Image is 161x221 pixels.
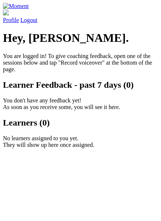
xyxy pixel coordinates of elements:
h2: Learners (0) [3,118,158,128]
p: You don't have any feedback yet! As soon as you receive some, you will see it here. [3,97,158,110]
a: Profile [3,10,158,23]
h1: Hey, [PERSON_NAME]. [3,31,158,45]
p: You are logged in! To give coaching feedback, open one of the sessions below and tap "Record voic... [3,53,158,73]
p: No learners assigned to you yet. They will show up here once assigned. [3,135,158,148]
a: Logout [21,17,37,23]
img: default_avatar-b4e2223d03051bc43aaaccfb402a43260a3f17acc7fafc1603fdf008d6cba3c9.png [3,10,9,15]
img: Moment [3,3,29,10]
h2: Learner Feedback - past 7 days (0) [3,80,158,90]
